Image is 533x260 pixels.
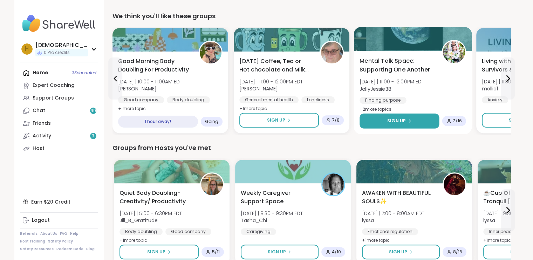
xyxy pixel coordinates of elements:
[360,85,391,92] b: JollyJessie38
[167,96,210,103] div: Body doubling
[205,119,218,124] span: Going
[510,249,528,255] span: Sign Up
[360,114,439,129] button: Sign Up
[268,249,286,255] span: Sign Up
[118,116,198,128] div: 1 hour away!
[33,82,75,89] div: Expert Coaching
[362,210,424,217] span: [DATE] | 7:00 - 8:00AM EDT
[362,245,440,259] button: Sign Up
[241,210,303,217] span: [DATE] | 8:30 - 9:30PM EDT
[60,231,67,236] a: FAQ
[200,42,221,63] img: Adrienne_QueenOfTheDawn
[20,104,98,117] a: Chat69
[20,196,98,208] div: Earn $20 Credit
[239,57,312,74] span: [DATE] Coffee, Tea or Hot chocolate and Milk Club
[33,95,74,102] div: Support Groups
[20,214,98,227] a: Logout
[201,173,223,195] img: Jill_B_Gratitude
[32,217,50,224] div: Logout
[482,96,508,103] div: Anxiety
[165,228,211,235] div: Good company
[20,239,45,244] a: Host Training
[239,78,303,85] span: [DATE] | 11:00 - 12:00PM EDT
[387,118,406,124] span: Sign Up
[119,245,199,259] button: Sign Up
[118,57,191,74] span: Good Morning Body Doubling For Productivity
[321,42,343,63] img: Susan
[389,249,407,255] span: Sign Up
[33,145,45,152] div: Host
[239,96,299,103] div: General mental health
[483,228,520,235] div: Inner peace
[20,247,54,252] a: Safety Resources
[360,97,406,104] div: Finding purpose
[118,85,157,92] b: [PERSON_NAME]
[239,113,319,128] button: Sign Up
[483,217,495,224] b: lyssa
[70,231,78,236] a: Help
[118,96,164,103] div: Good company
[322,173,344,195] img: Tasha_Chi
[44,50,70,56] span: 0 Pro credits
[48,239,73,244] a: Safety Policy
[453,249,462,255] span: 8 / 16
[267,117,285,123] span: Sign Up
[241,189,314,206] span: Weekly Caregiver Support Space
[241,217,267,224] b: Tasha_Chi
[443,41,465,63] img: JollyJessie38
[90,108,96,114] span: 69
[33,132,51,139] div: Activity
[40,231,57,236] a: About Us
[241,228,276,235] div: Caregiving
[25,45,29,54] span: h
[33,107,45,114] div: Chat
[119,228,163,235] div: Body doubling
[119,217,158,224] b: Jill_B_Gratitude
[20,142,98,155] a: Host
[35,41,88,49] div: [DEMOGRAPHIC_DATA]
[362,228,418,235] div: Emotional regulation
[332,117,340,123] span: 7 / 8
[20,117,98,130] a: Friends
[147,249,165,255] span: Sign Up
[360,78,424,85] span: [DATE] | 11:00 - 12:00PM EDT
[118,78,182,85] span: [DATE] | 10:00 - 11:00AM EDT
[20,92,98,104] a: Support Groups
[86,247,95,252] a: Blog
[482,85,498,92] b: mollie1
[453,118,462,124] span: 7 / 16
[92,133,94,139] span: 3
[362,217,374,224] b: lyssa
[332,249,341,255] span: 4 / 10
[119,189,192,206] span: Quiet Body Doubling- Creativity/ Productivity
[20,231,37,236] a: Referrals
[20,79,98,92] a: Expert Coaching
[112,143,511,153] div: Groups from Hosts you've met
[20,11,98,36] img: ShareWell Nav Logo
[20,130,98,142] a: Activity3
[119,210,182,217] span: [DATE] | 5:00 - 6:30PM EDT
[239,85,278,92] b: [PERSON_NAME]
[360,57,434,74] span: Mental Talk Space: Supporting One Another
[241,245,319,259] button: Sign Up
[212,249,220,255] span: 5 / 11
[56,247,83,252] a: Redeem Code
[509,117,527,123] span: Sign Up
[444,173,465,195] img: lyssa
[112,11,511,21] div: We think you'll like these groups
[301,96,335,103] div: Loneliness
[362,189,435,206] span: AWAKEN WITH BEAUTIFUL SOULS✨
[33,120,51,127] div: Friends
